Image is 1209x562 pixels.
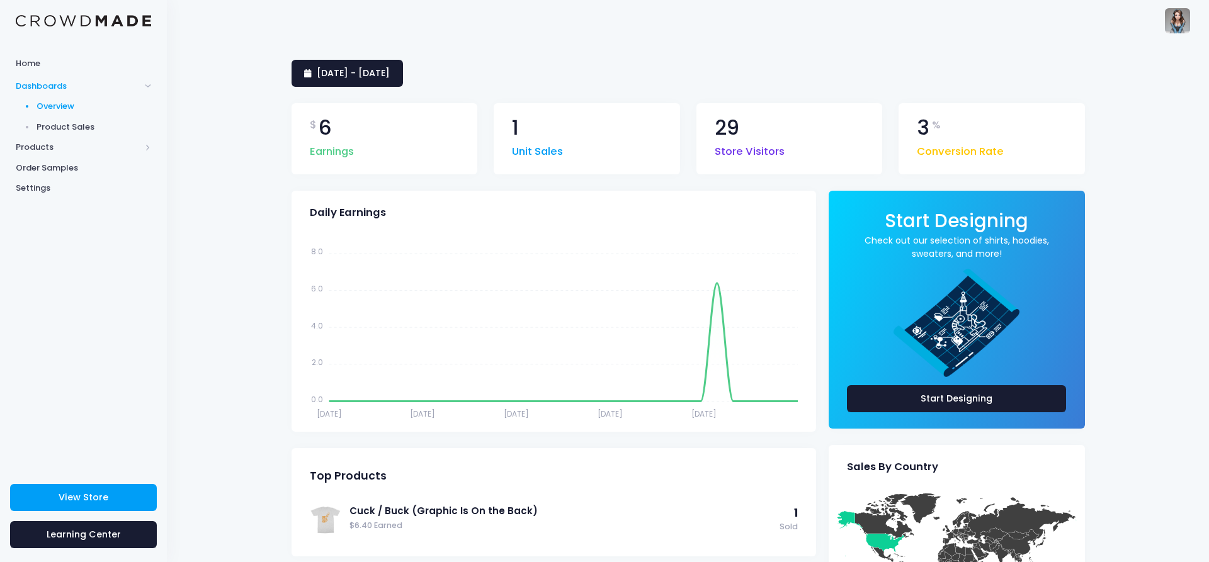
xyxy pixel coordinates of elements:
span: Earnings [310,138,354,160]
tspan: 4.0 [310,320,322,330]
span: Overview [37,100,152,113]
span: Conversion Rate [917,138,1004,160]
span: Store Visitors [715,138,785,160]
span: Dashboards [16,80,140,93]
span: 29 [715,118,739,138]
img: User [1165,8,1190,33]
span: Learning Center [47,528,121,541]
a: View Store [10,484,157,511]
tspan: 0.0 [310,394,322,405]
a: Start Designing [885,218,1028,230]
span: 1 [794,505,798,520]
tspan: 8.0 [310,246,322,257]
span: [DATE] - [DATE] [317,67,390,79]
tspan: [DATE] [316,408,341,419]
span: 3 [917,118,929,138]
span: $6.40 Earned [349,520,773,532]
tspan: 6.0 [310,283,322,294]
img: Logo [16,15,151,27]
tspan: [DATE] [691,408,717,419]
span: Top Products [310,469,387,483]
span: Start Designing [885,208,1028,233]
span: $ [310,118,317,133]
a: Check out our selection of shirts, hoodies, sweaters, and more! [847,234,1067,261]
span: % [932,118,941,133]
tspan: [DATE] [410,408,435,419]
span: Home [16,57,151,70]
a: [DATE] - [DATE] [292,60,403,87]
span: View Store [59,491,108,503]
span: Daily Earnings [310,206,386,219]
span: Order Samples [16,162,151,174]
tspan: [DATE] [598,408,623,419]
span: 6 [319,118,332,138]
tspan: 2.0 [311,357,322,368]
a: Learning Center [10,521,157,548]
a: Start Designing [847,385,1067,412]
span: Sales By Country [847,461,938,473]
span: Product Sales [37,121,152,133]
span: Settings [16,182,151,194]
span: Sold [780,521,798,533]
a: Cuck / Buck (Graphic Is On the Back) [349,504,773,518]
span: Unit Sales [512,138,563,160]
span: 1 [512,118,519,138]
span: Products [16,141,140,154]
tspan: [DATE] [504,408,529,419]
